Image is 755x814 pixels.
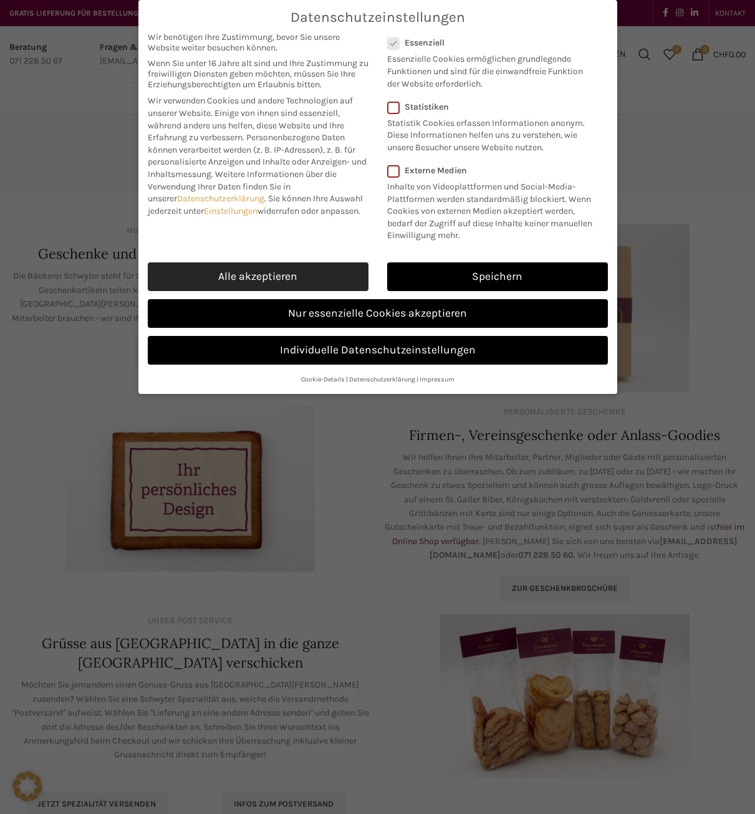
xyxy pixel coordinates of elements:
[204,206,257,216] a: Einstellungen
[387,48,592,90] p: Essenzielle Cookies ermöglichen grundlegende Funktionen und sind für die einwandfreie Funktion de...
[148,299,608,328] a: Nur essenzielle Cookies akzeptieren
[148,193,363,216] span: Sie können Ihre Auswahl jederzeit unter widerrufen oder anpassen.
[387,112,592,154] p: Statistik Cookies erfassen Informationen anonym. Diese Informationen helfen uns zu verstehen, wie...
[148,336,608,365] a: Individuelle Datenschutzeinstellungen
[177,193,264,204] a: Datenschutzerklärung
[387,165,600,176] label: Externe Medien
[387,102,592,112] label: Statistiken
[148,132,367,180] span: Personenbezogene Daten können verarbeitet werden (z. B. IP-Adressen), z. B. für personalisierte A...
[148,95,353,143] span: Wir verwenden Cookies und andere Technologien auf unserer Website. Einige von ihnen sind essenzie...
[148,262,368,291] a: Alle akzeptieren
[349,375,415,383] a: Datenschutzerklärung
[148,58,368,90] span: Wenn Sie unter 16 Jahre alt sind und Ihre Zustimmung zu freiwilligen Diensten geben möchten, müss...
[387,262,608,291] a: Speichern
[301,375,345,383] a: Cookie-Details
[387,37,592,48] label: Essenziell
[420,375,454,383] a: Impressum
[387,176,600,242] p: Inhalte von Videoplattformen und Social-Media-Plattformen werden standardmäßig blockiert. Wenn Co...
[148,32,368,53] span: Wir benötigen Ihre Zustimmung, bevor Sie unsere Website weiter besuchen können.
[148,169,337,204] span: Weitere Informationen über die Verwendung Ihrer Daten finden Sie in unserer .
[291,9,465,26] span: Datenschutzeinstellungen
